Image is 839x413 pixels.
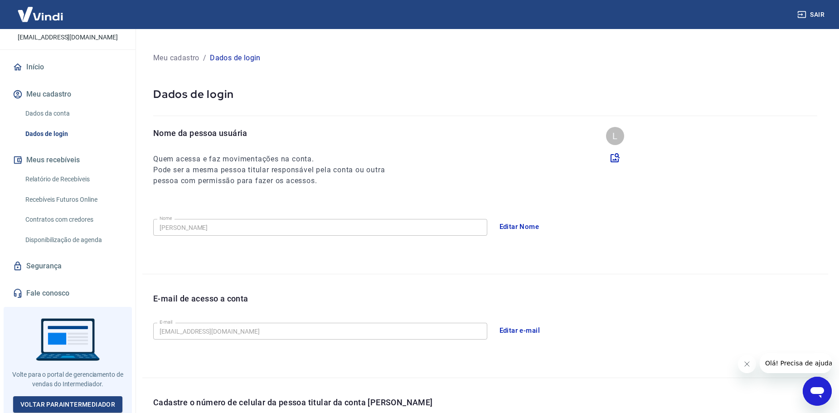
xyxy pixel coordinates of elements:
img: Vindi [11,0,70,28]
p: [EMAIL_ADDRESS][DOMAIN_NAME] [18,33,118,42]
button: Meus recebíveis [11,150,125,170]
h6: Quem acessa e faz movimentações na conta. [153,154,402,165]
label: Nome [160,215,172,222]
p: / [203,53,206,63]
a: Dados da conta [22,104,125,123]
a: Voltar paraIntermediador [13,396,123,413]
div: L [606,127,624,145]
p: Cadastre o número de celular da pessoa titular da conta [PERSON_NAME] [153,396,828,408]
button: Editar e-mail [495,321,545,340]
a: Disponibilização de agenda [22,231,125,249]
button: Editar Nome [495,217,544,236]
label: E-mail [160,319,172,326]
a: Recebíveis Futuros Online [22,190,125,209]
p: Nome da pessoa usuária [153,127,402,139]
p: Dados de login [210,53,261,63]
iframe: Mensagem da empresa [760,353,832,373]
iframe: Botão para abrir a janela de mensagens [803,377,832,406]
p: [PERSON_NAME] [31,19,104,29]
a: Início [11,57,125,77]
a: Segurança [11,256,125,276]
span: Olá! Precisa de ajuda? [5,6,76,14]
p: Dados de login [153,87,817,101]
button: Sair [795,6,828,23]
a: Fale conosco [11,283,125,303]
p: Meu cadastro [153,53,199,63]
a: Contratos com credores [22,210,125,229]
p: E-mail de acesso a conta [153,292,248,305]
a: Dados de login [22,125,125,143]
iframe: Fechar mensagem [738,355,756,373]
h6: Pode ser a mesma pessoa titular responsável pela conta ou outra pessoa com permissão para fazer o... [153,165,402,186]
button: Meu cadastro [11,84,125,104]
a: Relatório de Recebíveis [22,170,125,189]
